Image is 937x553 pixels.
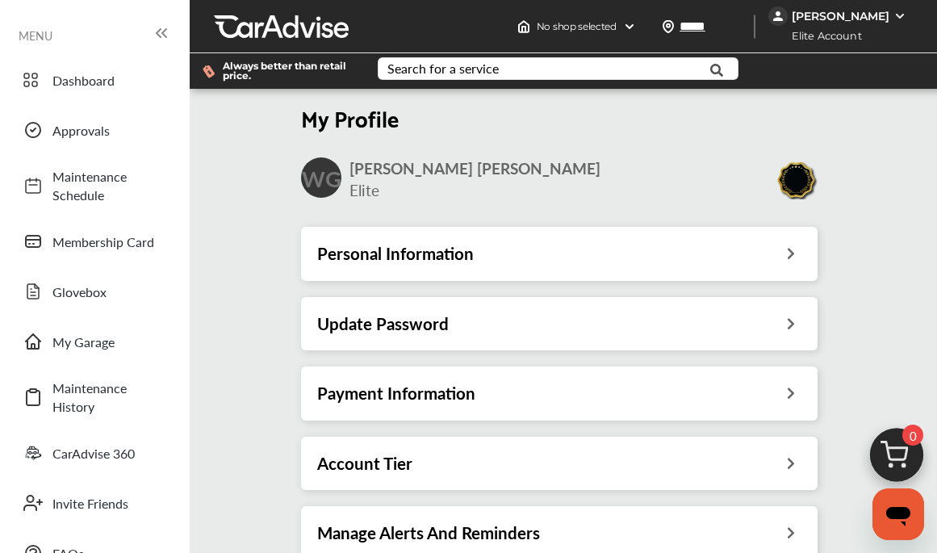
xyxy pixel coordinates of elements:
span: Glovebox [52,283,165,301]
a: Approvals [15,109,174,151]
img: location_vector.a44bc228.svg [662,20,675,33]
a: CarAdvise 360 [15,432,174,474]
a: Glovebox [15,270,174,312]
iframe: Button to launch messaging window [872,488,924,540]
h2: WG [302,164,341,192]
span: Invite Friends [52,494,165,513]
span: Always better than retail price. [223,61,352,81]
img: header-divider.bc55588e.svg [754,15,755,39]
h3: Payment Information [317,383,475,404]
span: Dashboard [52,71,165,90]
img: WGsFRI8htEPBVLJbROoPRyZpYNWhNONpIPPETTm6eUC0GeLEiAAAAAElFTkSuQmCC [893,10,906,23]
span: Approvals [52,121,165,140]
h3: Account Tier [317,453,412,474]
div: [PERSON_NAME] [792,9,889,23]
a: Dashboard [15,59,174,101]
span: 0 [902,425,923,446]
img: Elitebadge.d198fa44.svg [776,160,818,199]
img: cart_icon.3d0951e8.svg [858,421,935,498]
h3: Manage Alerts And Reminders [317,522,540,543]
h3: Update Password [317,313,449,334]
span: Elite [349,179,379,201]
a: Maintenance History [15,371,174,424]
img: header-home-logo.8d720a4f.svg [517,20,530,33]
a: Invite Friends [15,482,174,524]
span: Elite Account [770,27,874,44]
h3: Personal Information [317,243,474,264]
h2: My Profile [301,103,818,132]
a: Maintenance Schedule [15,159,174,212]
span: Maintenance History [52,379,165,416]
span: Maintenance Schedule [52,167,165,204]
span: [PERSON_NAME] [PERSON_NAME] [349,157,600,179]
a: Membership Card [15,220,174,262]
a: My Garage [15,320,174,362]
span: MENU [19,29,52,42]
span: Membership Card [52,233,165,251]
img: header-down-arrow.9dd2ce7d.svg [623,20,636,33]
span: CarAdvise 360 [52,444,165,463]
img: dollor_label_vector.a70140d1.svg [203,65,215,78]
img: jVpblrzwTbfkPYzPPzSLxeg0AAAAASUVORK5CYII= [768,6,788,26]
span: No shop selected [537,20,617,33]
div: Search for a service [387,62,499,75]
span: My Garage [52,333,165,351]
